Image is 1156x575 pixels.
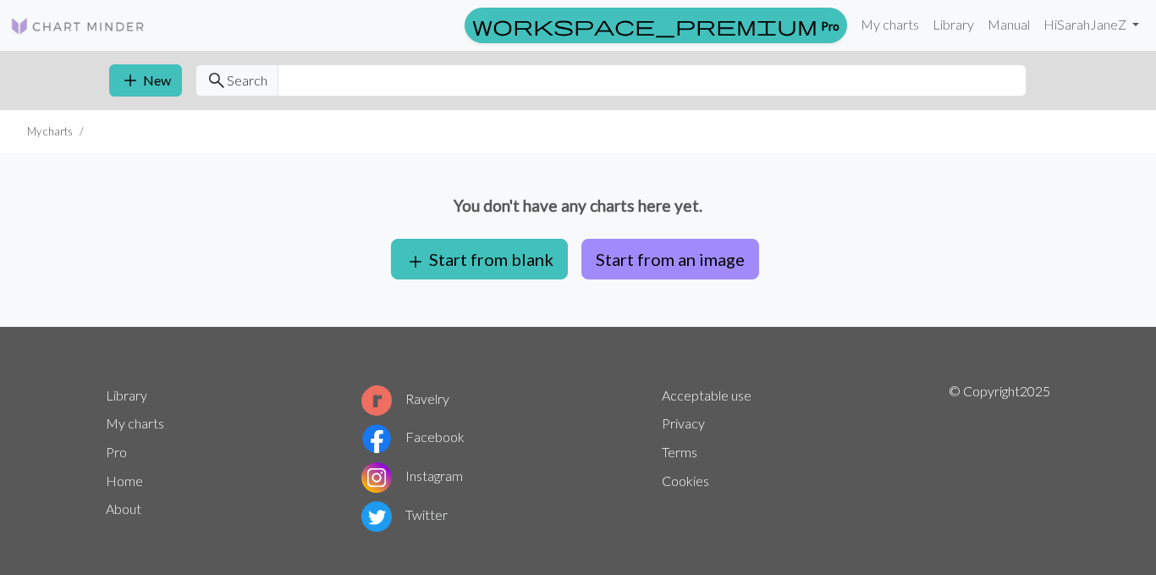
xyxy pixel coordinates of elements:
[926,8,981,41] a: Library
[361,467,463,484] a: Instagram
[361,506,448,522] a: Twitter
[106,473,143,489] a: Home
[106,387,147,403] a: Library
[405,250,426,274] span: add
[981,8,1037,41] a: Manual
[361,501,392,532] img: Twitter logo
[662,387,751,403] a: Acceptable use
[662,415,705,431] a: Privacy
[361,423,392,454] img: Facebook logo
[120,69,140,92] span: add
[465,8,847,43] a: Pro
[106,500,141,517] a: About
[109,64,182,97] button: New
[106,415,164,431] a: My charts
[27,124,73,140] li: My charts
[227,70,267,91] span: Search
[662,444,697,460] a: Terms
[1037,8,1146,41] a: HiSarahJaneZ
[472,14,817,37] span: workspace_premium
[106,444,127,460] a: Pro
[575,249,766,265] a: Start from an image
[361,390,449,406] a: Ravelry
[949,381,1050,535] p: © Copyright 2025
[206,69,227,92] span: search
[662,473,709,489] a: Cookies
[10,16,146,36] img: Logo
[361,428,465,445] a: Facebook
[361,385,392,416] img: Ravelry logo
[854,8,926,41] a: My charts
[581,239,759,279] button: Start from an image
[361,462,392,493] img: Instagram logo
[391,239,568,279] button: Start from blank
